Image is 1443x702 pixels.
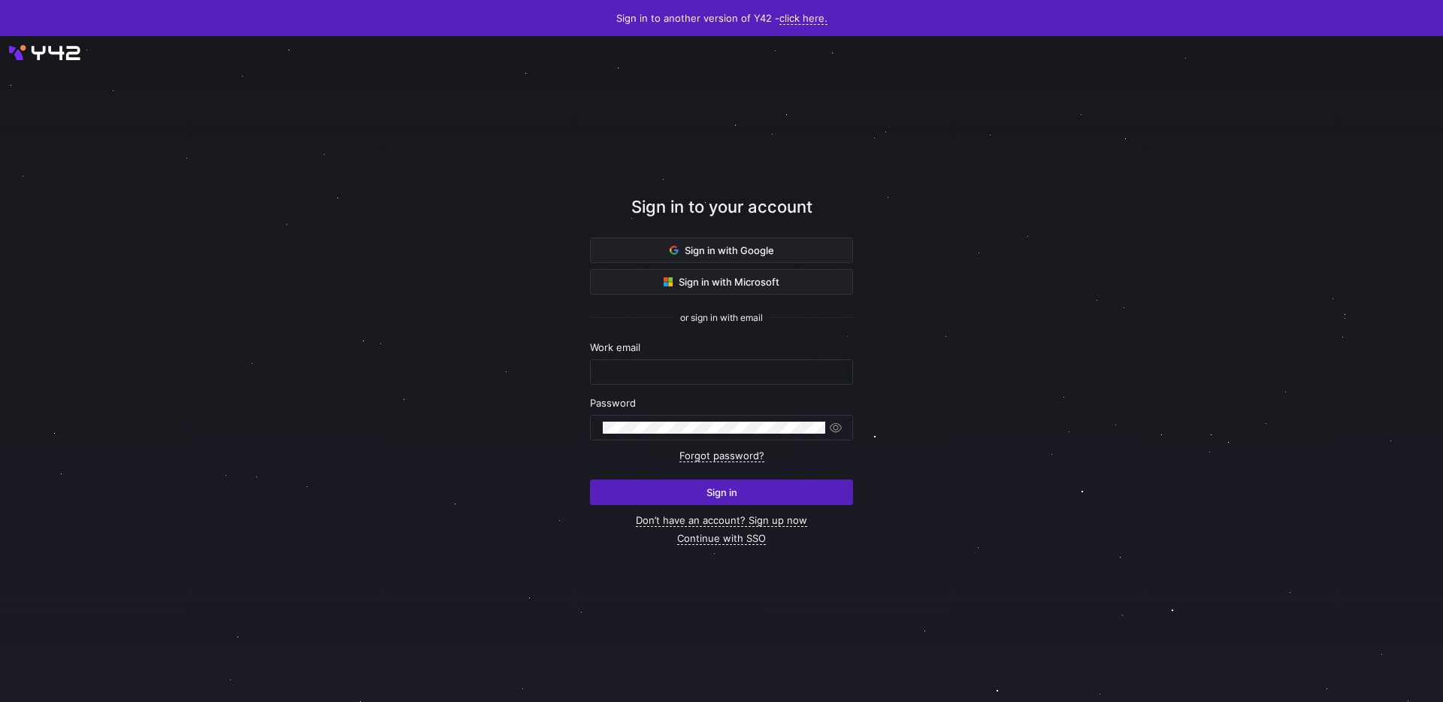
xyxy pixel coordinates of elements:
[680,313,763,323] span: or sign in with email
[590,341,640,353] span: Work email
[590,195,853,238] div: Sign in to your account
[590,397,636,409] span: Password
[677,532,766,545] a: Continue with SSO
[590,238,853,263] button: Sign in with Google
[679,449,764,462] a: Forgot password?
[636,514,807,527] a: Don’t have an account? Sign up now
[590,269,853,295] button: Sign in with Microsoft
[706,486,737,498] span: Sign in
[664,276,779,288] span: Sign in with Microsoft
[590,480,853,505] button: Sign in
[670,244,774,256] span: Sign in with Google
[779,12,827,25] a: click here.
